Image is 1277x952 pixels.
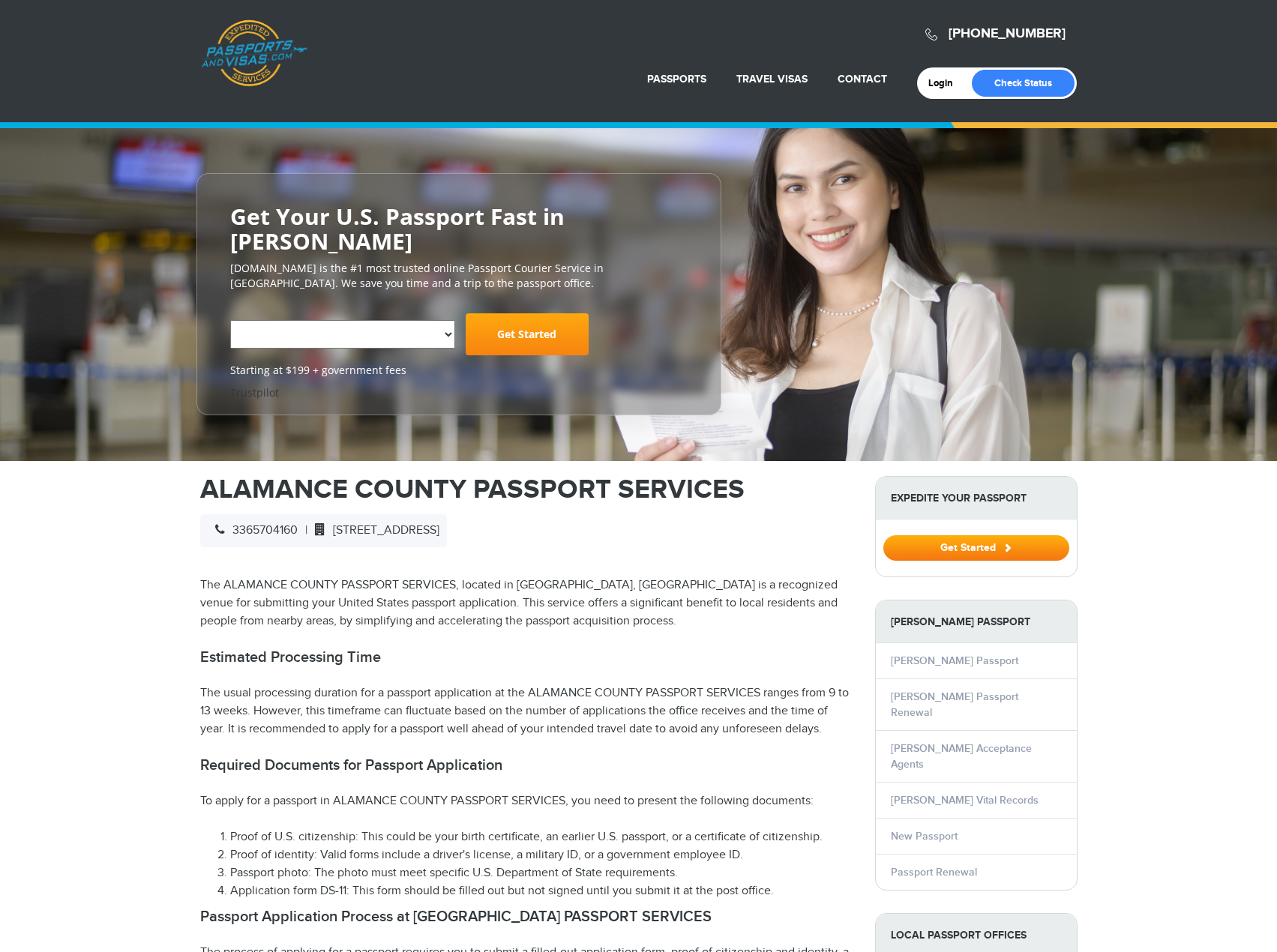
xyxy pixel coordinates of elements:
[838,73,887,85] a: Contact
[883,535,1069,561] button: Get Started
[891,794,1039,807] a: [PERSON_NAME] Vital Records
[891,866,977,879] a: Passport Renewal
[883,541,1069,553] a: Get Started
[972,70,1075,97] a: Check Status
[200,648,853,666] h2: Estimated Processing Time
[230,846,853,864] li: Proof of identity: Valid forms include a driver's license, a military ID, or a government employe...
[230,261,688,291] p: [DOMAIN_NAME] is the #1 most trusted online Passport Courier Service in [GEOGRAPHIC_DATA]. We sav...
[307,523,439,537] span: [STREET_ADDRESS]
[876,600,1077,643] strong: [PERSON_NAME] Passport
[208,523,298,537] span: 3365704160
[200,792,853,810] p: To apply for a passport in ALAMANCE COUNTY PASSPORT SERVICES, you need to present the following d...
[230,882,853,900] li: Application form DS-11: This form should be filled out but not signed until you submit it at the ...
[200,514,447,547] div: |
[230,828,853,846] li: Proof of U.S. citizenship: This could be your birth certificate, an earlier U.S. passport, or a c...
[928,77,964,89] a: Login
[200,576,853,630] p: The ALAMANCE COUNTY PASSPORT SERVICES, located in [GEOGRAPHIC_DATA], [GEOGRAPHIC_DATA] is a recog...
[200,908,853,926] h2: Passport Application Process at [GEOGRAPHIC_DATA] PASSPORT SERVICES
[200,756,853,774] h2: Required Documents for Passport Application
[736,73,808,85] a: Travel Visas
[466,313,589,355] a: Get Started
[200,476,853,503] h1: ALAMANCE COUNTY PASSPORT SERVICES
[647,73,706,85] a: Passports
[230,864,853,882] li: Passport photo: The photo must meet specific U.S. Department of State requirements.
[230,385,279,400] a: Trustpilot
[201,19,307,87] a: Passports & [DOMAIN_NAME]
[230,363,688,378] span: Starting at $199 + government fees
[876,477,1077,519] strong: Expedite Your Passport
[200,684,853,738] p: The usual processing duration for a passport application at the ALAMANCE COUNTY PASSPORT SERVICES...
[949,25,1066,42] a: [PHONE_NUMBER]
[891,742,1032,771] a: [PERSON_NAME] Acceptance Agents
[891,654,1018,667] a: [PERSON_NAME] Passport
[891,830,958,843] a: New Passport
[891,690,1018,719] a: [PERSON_NAME] Passport Renewal
[230,204,688,253] h2: Get Your U.S. Passport Fast in [PERSON_NAME]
